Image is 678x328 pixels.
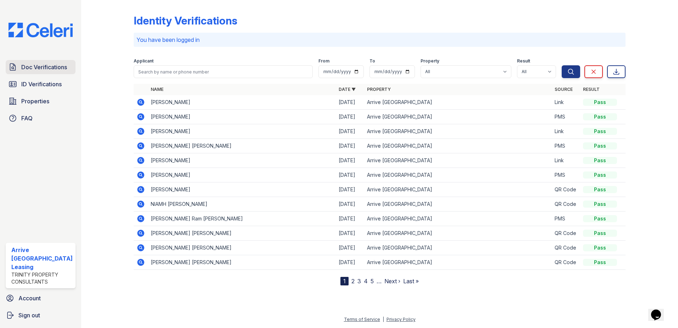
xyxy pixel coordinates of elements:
td: [DATE] [336,153,364,168]
a: 3 [357,278,361,285]
td: Arrive [GEOGRAPHIC_DATA] [364,95,552,110]
span: Sign out [18,311,40,319]
div: Pass [583,244,617,251]
div: Arrive [GEOGRAPHIC_DATA] Leasing [11,246,73,271]
label: To [369,58,375,64]
a: Sign out [3,308,78,322]
label: Property [421,58,439,64]
a: Properties [6,94,76,108]
a: 5 [371,278,374,285]
div: Pass [583,142,617,149]
td: Arrive [GEOGRAPHIC_DATA] [364,241,552,255]
td: Arrive [GEOGRAPHIC_DATA] [364,153,552,168]
td: [PERSON_NAME] [148,168,336,182]
td: [PERSON_NAME] [148,153,336,168]
div: Pass [583,128,617,135]
a: Account [3,291,78,305]
span: ID Verifications [21,80,62,88]
td: [DATE] [336,168,364,182]
a: Privacy Policy [387,317,416,322]
div: Pass [583,259,617,266]
td: QR Code [552,197,580,212]
td: [PERSON_NAME] [148,110,336,124]
span: … [377,277,382,285]
td: [DATE] [336,255,364,270]
div: 1 [340,277,349,285]
td: Arrive [GEOGRAPHIC_DATA] [364,226,552,241]
div: Pass [583,230,617,237]
p: You have been logged in [137,35,623,44]
input: Search by name or phone number [134,65,313,78]
td: [PERSON_NAME] [PERSON_NAME] [148,139,336,153]
td: Arrive [GEOGRAPHIC_DATA] [364,212,552,226]
td: Arrive [GEOGRAPHIC_DATA] [364,124,552,139]
td: [PERSON_NAME] [PERSON_NAME] [148,241,336,255]
td: Link [552,124,580,139]
div: Pass [583,171,617,179]
label: Applicant [134,58,154,64]
a: Source [555,87,573,92]
div: Pass [583,99,617,106]
td: [PERSON_NAME] [148,95,336,110]
td: QR Code [552,241,580,255]
a: 2 [351,278,355,285]
td: PMS [552,139,580,153]
td: Arrive [GEOGRAPHIC_DATA] [364,255,552,270]
label: Result [517,58,530,64]
div: Pass [583,186,617,193]
td: QR Code [552,226,580,241]
td: QR Code [552,255,580,270]
td: QR Code [552,182,580,197]
td: Link [552,153,580,168]
a: Property [367,87,391,92]
td: [PERSON_NAME] [PERSON_NAME] [148,255,336,270]
span: Doc Verifications [21,63,67,71]
td: PMS [552,168,580,182]
div: Identity Verifications [134,14,237,27]
td: [DATE] [336,212,364,226]
div: | [383,317,384,322]
a: Result [583,87,600,92]
td: [PERSON_NAME] [PERSON_NAME] [148,226,336,241]
img: CE_Logo_Blue-a8612792a0a2168367f1c8372b55b34899dd931a85d93a1a3d3e32e68fde9ad4.png [3,23,78,37]
div: Pass [583,113,617,120]
td: [DATE] [336,226,364,241]
td: [DATE] [336,124,364,139]
td: Arrive [GEOGRAPHIC_DATA] [364,139,552,153]
a: Next › [384,278,400,285]
span: FAQ [21,114,33,122]
td: [DATE] [336,182,364,197]
label: From [318,58,329,64]
td: [PERSON_NAME] [148,182,336,197]
a: Date ▼ [339,87,356,92]
a: Doc Verifications [6,60,76,74]
td: [DATE] [336,139,364,153]
td: Arrive [GEOGRAPHIC_DATA] [364,110,552,124]
div: Trinity Property Consultants [11,271,73,285]
a: FAQ [6,111,76,125]
div: Pass [583,215,617,222]
a: ID Verifications [6,77,76,91]
td: PMS [552,212,580,226]
div: Pass [583,201,617,208]
td: PMS [552,110,580,124]
td: [DATE] [336,95,364,110]
a: Last » [403,278,419,285]
td: [PERSON_NAME] [148,124,336,139]
td: [DATE] [336,241,364,255]
a: Name [151,87,163,92]
td: Arrive [GEOGRAPHIC_DATA] [364,182,552,197]
td: Arrive [GEOGRAPHIC_DATA] [364,197,552,212]
span: Properties [21,97,49,105]
td: [DATE] [336,197,364,212]
a: Terms of Service [344,317,380,322]
td: Arrive [GEOGRAPHIC_DATA] [364,168,552,182]
td: [PERSON_NAME] Ram [PERSON_NAME] [148,212,336,226]
span: Account [18,294,41,302]
td: Link [552,95,580,110]
div: Pass [583,157,617,164]
td: NIAMH [PERSON_NAME] [148,197,336,212]
iframe: chat widget [648,300,671,321]
td: [DATE] [336,110,364,124]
